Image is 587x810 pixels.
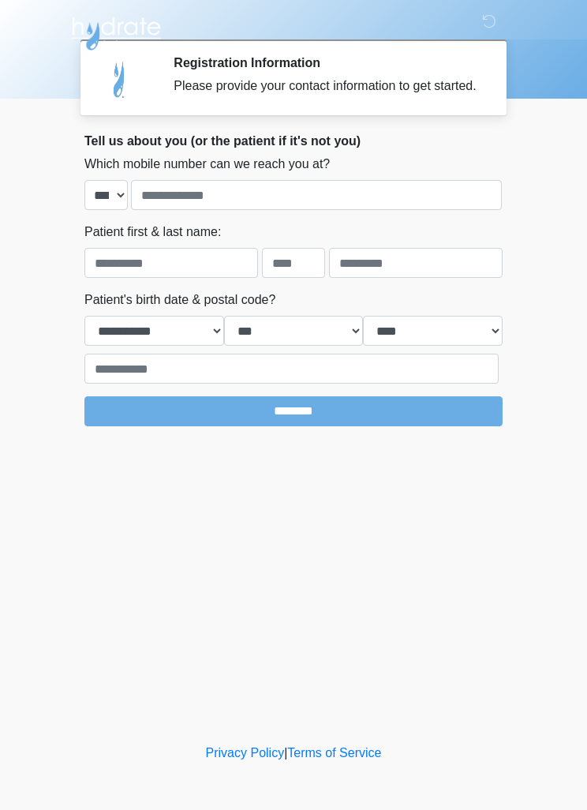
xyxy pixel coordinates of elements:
label: Which mobile number can we reach you at? [84,155,330,174]
a: Privacy Policy [206,746,285,759]
h2: Tell us about you (or the patient if it's not you) [84,133,503,148]
img: Agent Avatar [96,55,144,103]
a: | [284,746,287,759]
a: Terms of Service [287,746,381,759]
img: Hydrate IV Bar - Scottsdale Logo [69,12,163,51]
label: Patient's birth date & postal code? [84,291,275,309]
div: Please provide your contact information to get started. [174,77,479,96]
label: Patient first & last name: [84,223,221,242]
